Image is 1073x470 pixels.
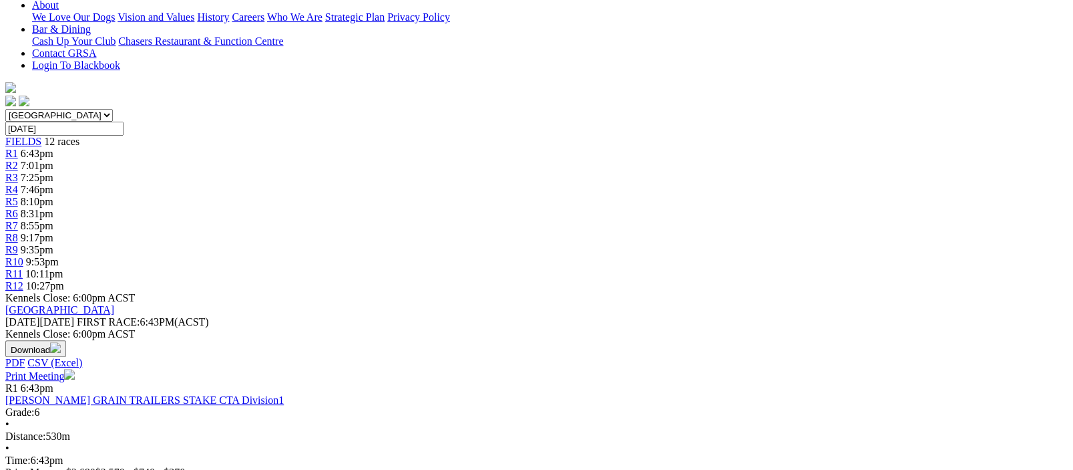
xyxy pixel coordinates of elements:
a: Who We Are [267,11,323,23]
span: FIRST RACE: [77,316,140,328]
a: CSV (Excel) [27,357,82,368]
a: Print Meeting [5,370,75,382]
a: R6 [5,208,18,219]
div: 6:43pm [5,455,1068,467]
div: Bar & Dining [32,35,1068,47]
span: • [5,443,9,454]
span: 7:01pm [21,160,53,171]
a: Contact GRSA [32,47,96,59]
span: [DATE] [5,316,74,328]
img: twitter.svg [19,96,29,106]
span: 8:31pm [21,208,53,219]
a: Vision and Values [118,11,194,23]
a: We Love Our Dogs [32,11,115,23]
img: download.svg [50,342,61,353]
img: facebook.svg [5,96,16,106]
span: 9:35pm [21,244,53,255]
img: printer.svg [64,369,75,380]
span: 8:55pm [21,220,53,231]
a: R10 [5,256,23,267]
a: Privacy Policy [387,11,450,23]
span: 6:43pm [21,382,53,394]
span: 7:46pm [21,184,53,195]
a: R7 [5,220,18,231]
a: R11 [5,268,23,279]
a: PDF [5,357,25,368]
div: About [32,11,1068,23]
a: R4 [5,184,18,195]
a: R5 [5,196,18,207]
a: R9 [5,244,18,255]
span: R1 [5,382,18,394]
div: 6 [5,406,1068,419]
div: Kennels Close: 6:00pm ACST [5,328,1068,340]
span: 6:43PM(ACST) [77,316,209,328]
img: logo-grsa-white.png [5,82,16,93]
div: 530m [5,431,1068,443]
a: R12 [5,280,23,291]
a: History [197,11,229,23]
span: 9:53pm [26,256,59,267]
a: R1 [5,148,18,159]
span: • [5,419,9,430]
span: Time: [5,455,31,466]
button: Download [5,340,66,357]
span: Kennels Close: 6:00pm ACST [5,292,135,304]
a: R8 [5,232,18,243]
a: [GEOGRAPHIC_DATA] [5,304,114,316]
span: 9:17pm [21,232,53,243]
span: 7:25pm [21,172,53,183]
a: Cash Up Your Club [32,35,116,47]
span: Grade: [5,406,35,418]
a: Careers [232,11,264,23]
span: 6:43pm [21,148,53,159]
span: [DATE] [5,316,40,328]
input: Select date [5,122,124,136]
a: [PERSON_NAME] GRAIN TRAILERS STAKE CTA Division1 [5,394,284,406]
a: R3 [5,172,18,183]
a: Chasers Restaurant & Function Centre [118,35,283,47]
a: FIELDS [5,136,41,147]
span: 12 races [44,136,79,147]
a: Login To Blackbook [32,60,120,71]
a: R2 [5,160,18,171]
div: Download [5,357,1068,369]
span: 10:11pm [25,268,63,279]
a: Strategic Plan [325,11,385,23]
a: Bar & Dining [32,23,91,35]
span: Distance: [5,431,45,442]
span: 10:27pm [26,280,64,291]
span: 8:10pm [21,196,53,207]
